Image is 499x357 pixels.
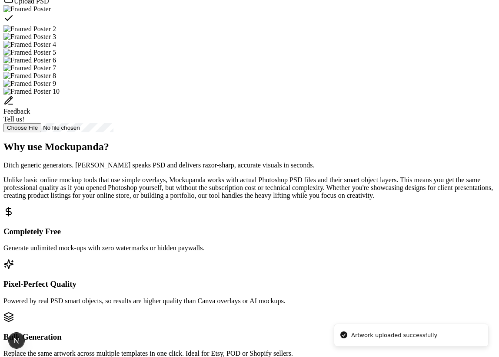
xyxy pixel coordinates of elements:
img: Framed Poster 4 [3,41,56,49]
div: Select template Framed Poster 10 [3,88,496,95]
h3: Pixel-Perfect Quality [3,279,496,289]
p: Generate unlimited mock-ups with zero watermarks or hidden paywalls. [3,244,496,252]
img: Framed Poster 5 [3,49,56,56]
div: Select template Framed Poster 8 [3,72,496,80]
p: Unlike basic online mockup tools that use simple overlays, Mockupanda works with actual Photoshop... [3,176,496,200]
div: Artwork uploaded successfully [351,331,437,340]
h2: Why use Mockupanda? [3,141,496,153]
div: Select template Framed Poster 7 [3,64,496,72]
div: Select template Framed Poster 6 [3,56,496,64]
img: Framed Poster 9 [3,80,56,88]
img: Framed Poster 2 [3,25,56,33]
div: Feedback [3,108,496,115]
div: Select template Framed Poster 2 [3,25,496,33]
img: Framed Poster [3,5,51,13]
img: Framed Poster 7 [3,64,56,72]
p: Ditch generic generators. [PERSON_NAME] speaks PSD and delivers razor-sharp, accurate visuals in ... [3,161,496,169]
img: Framed Poster 3 [3,33,56,41]
h3: Bulk Generation [3,332,496,342]
img: Framed Poster 10 [3,88,60,95]
div: Select template Framed Poster 3 [3,33,496,41]
div: Tell us! [3,115,496,123]
img: Framed Poster 6 [3,56,56,64]
div: Select template Framed Poster 4 [3,41,496,49]
img: Framed Poster 8 [3,72,56,80]
p: Powered by real PSD smart objects, so results are higher quality than Canva overlays or AI mockups. [3,297,496,305]
div: Select template Framed Poster [3,5,496,25]
div: Select template Framed Poster 9 [3,80,496,88]
div: Send feedback [3,95,496,123]
h3: Completely Free [3,227,496,236]
div: Select template Framed Poster 5 [3,49,496,56]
